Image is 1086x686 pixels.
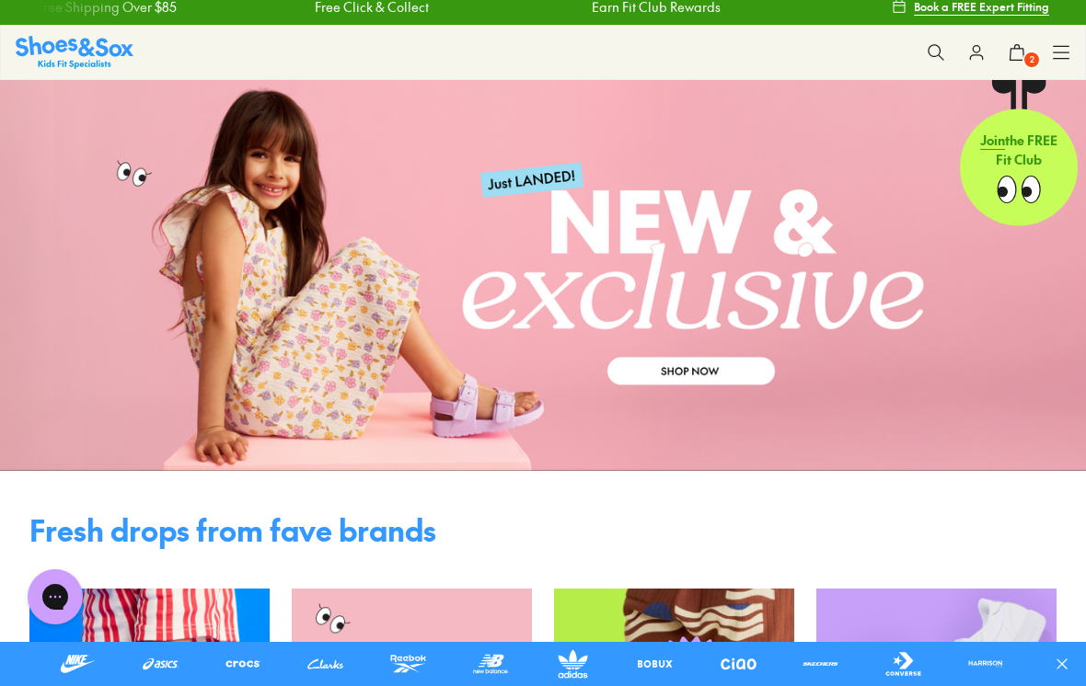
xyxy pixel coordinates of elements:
[960,79,1078,226] a: Jointhe FREE Fit Club
[1022,51,1041,69] span: 2
[980,131,1005,149] span: Join
[997,32,1037,73] button: 2
[960,116,1078,184] p: the FREE Fit Club
[18,563,92,631] iframe: Gorgias live chat messenger
[16,36,133,68] a: Shoes & Sox
[16,36,133,68] img: SNS_Logo_Responsive.svg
